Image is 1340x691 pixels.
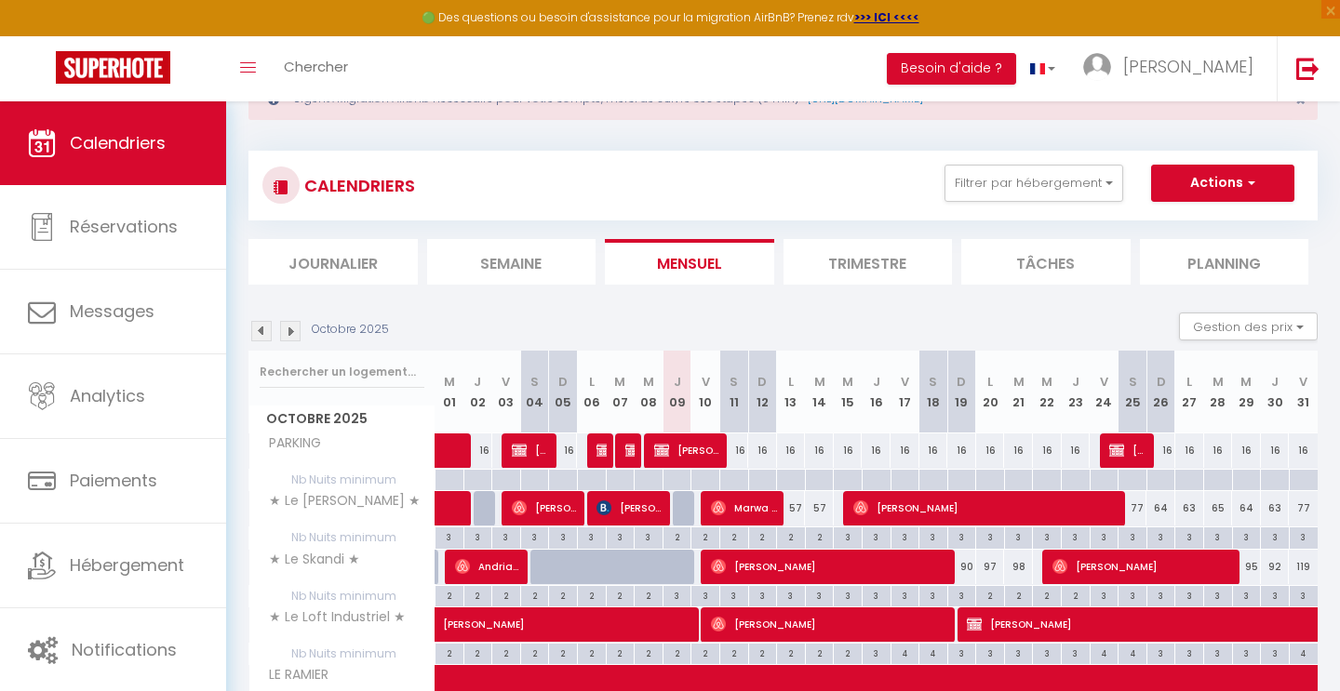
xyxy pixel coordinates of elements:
span: ★ Le Loft Industriel ★ [252,607,410,628]
div: 3 [691,586,719,604]
div: 16 [834,433,863,468]
div: 16 [891,433,919,468]
div: 3 [464,527,492,545]
span: [PERSON_NAME] [625,432,635,468]
div: 2 [464,586,492,604]
div: 16 [748,433,777,468]
abbr: S [1129,373,1137,391]
div: 3 [1233,644,1261,661]
th: 26 [1146,351,1175,433]
span: Notifications [72,638,177,661]
th: 03 [492,351,521,433]
div: 16 [1261,433,1290,468]
div: 97 [976,550,1005,584]
th: 17 [891,351,919,433]
div: 3 [1175,586,1203,604]
div: 3 [948,586,976,604]
div: 2 [691,644,719,661]
div: 3 [863,644,891,661]
div: 3 [1261,586,1289,604]
div: 3 [1233,586,1261,604]
div: 2 [578,586,606,604]
li: Mensuel [605,239,774,285]
span: Hébergement [70,553,184,577]
li: Semaine [427,239,596,285]
div: 77 [1289,491,1318,525]
th: 25 [1119,351,1147,433]
abbr: J [474,373,481,391]
div: 2 [663,644,691,661]
div: 16 [805,433,834,468]
strong: >>> ICI <<<< [854,9,919,25]
div: 3 [1147,527,1175,545]
div: 16 [947,433,976,468]
div: 16 [549,433,578,468]
th: 29 [1232,351,1261,433]
span: [PERSON_NAME] [711,549,951,584]
abbr: M [614,373,625,391]
div: 2 [1033,586,1061,604]
div: 16 [1175,433,1204,468]
div: 2 [806,527,834,545]
h3: CALENDRIERS [300,165,415,206]
div: 3 [1233,527,1261,545]
div: 98 [1004,550,1033,584]
span: [PERSON_NAME] [1123,55,1253,78]
div: 3 [863,586,891,604]
div: 3 [806,586,834,604]
th: 22 [1033,351,1062,433]
div: 2 [549,644,577,661]
abbr: J [1072,373,1079,391]
div: 3 [863,527,891,545]
abbr: D [558,373,568,391]
div: 3 [919,586,947,604]
a: ... [PERSON_NAME] [1069,36,1277,101]
abbr: M [1013,373,1025,391]
a: [PERSON_NAME] [435,607,464,643]
div: 92 [1261,550,1290,584]
abbr: D [1157,373,1166,391]
div: 3 [1147,644,1175,661]
div: 3 [834,586,862,604]
div: 16 [1033,433,1062,468]
div: 16 [777,433,806,468]
img: Super Booking [56,51,170,84]
div: 3 [1005,527,1033,545]
th: 21 [1004,351,1033,433]
th: 08 [635,351,663,433]
div: 2 [976,586,1004,604]
abbr: M [643,373,654,391]
th: 31 [1289,351,1318,433]
abbr: M [1213,373,1224,391]
div: 4 [1290,644,1318,661]
div: 16 [1062,433,1091,468]
span: Andrian Barbascumpa [455,549,522,584]
span: [PERSON_NAME] [596,490,663,525]
div: 3 [1091,527,1119,545]
div: 3 [1175,644,1203,661]
a: Chercher [270,36,362,101]
th: 13 [777,351,806,433]
span: [PERSON_NAME] [596,432,606,468]
div: 2 [464,644,492,661]
div: 2 [635,586,663,604]
span: [PERSON_NAME] [711,606,951,642]
span: [PERSON_NAME] [654,432,721,468]
div: 2 [720,527,748,545]
div: 57 [805,491,834,525]
div: 3 [1062,527,1090,545]
abbr: V [702,373,710,391]
th: 30 [1261,351,1290,433]
button: Gestion des prix [1179,312,1318,340]
span: [PERSON_NAME] [443,597,828,632]
div: 2 [720,644,748,661]
input: Rechercher un logement... [260,355,424,389]
span: [PERSON_NAME] [512,432,550,468]
th: 02 [463,351,492,433]
th: 20 [976,351,1005,433]
div: 16 [1004,433,1033,468]
abbr: L [1186,373,1192,391]
span: Octobre 2025 [249,405,435,432]
li: Journalier [248,239,418,285]
div: 3 [976,644,1004,661]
